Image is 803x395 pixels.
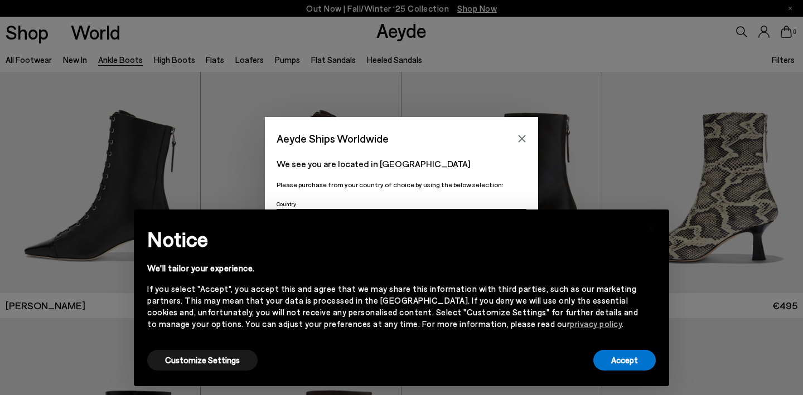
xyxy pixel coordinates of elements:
[514,130,530,147] button: Close
[277,179,526,190] p: Please purchase from your country of choice by using the below selection:
[147,350,258,370] button: Customize Settings
[638,213,665,240] button: Close this notice
[647,218,655,234] span: ×
[147,283,638,330] div: If you select "Accept", you accept this and agree that we may share this information with third p...
[147,262,638,274] div: We'll tailor your experience.
[277,157,526,170] p: We see you are located in [GEOGRAPHIC_DATA]
[147,225,638,253] h2: Notice
[593,350,656,370] button: Accept
[570,319,622,329] a: privacy policy
[277,129,389,148] span: Aeyde Ships Worldwide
